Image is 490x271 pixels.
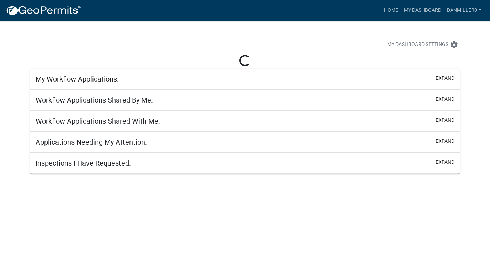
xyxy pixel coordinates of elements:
button: expand [436,74,454,82]
a: My Dashboard [401,4,444,17]
button: expand [436,95,454,103]
span: My Dashboard Settings [387,41,448,49]
h5: Workflow Applications Shared By Me: [36,96,153,104]
h5: My Workflow Applications: [36,75,119,83]
a: danmiller0 [444,4,484,17]
h5: Applications Needing My Attention: [36,138,147,146]
i: settings [450,41,458,49]
button: expand [436,137,454,145]
button: expand [436,158,454,166]
button: My Dashboard Settingssettings [382,38,464,52]
h5: Workflow Applications Shared With Me: [36,117,160,125]
h5: Inspections I Have Requested: [36,159,131,167]
button: expand [436,116,454,124]
a: Home [381,4,401,17]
